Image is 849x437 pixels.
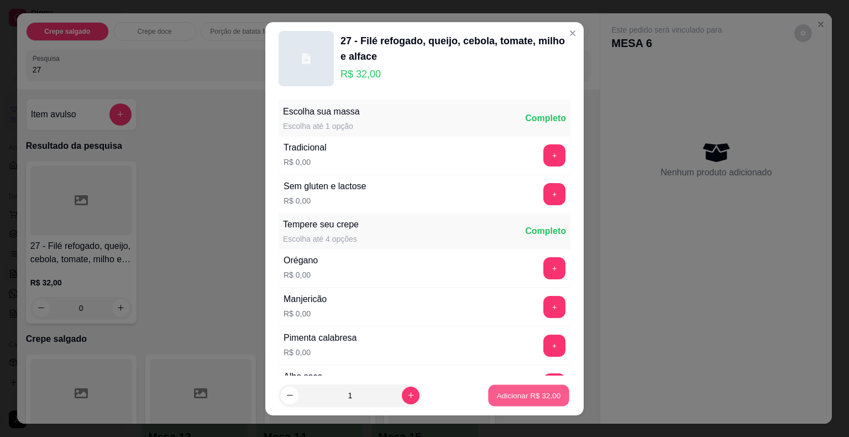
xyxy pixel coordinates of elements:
[284,269,318,280] p: R$ 0,00
[284,370,322,383] div: Alho seco
[497,390,561,400] p: Adicionar R$ 32,00
[543,296,565,318] button: add
[284,141,327,154] div: Tradicional
[340,66,570,82] p: R$ 32,00
[564,24,581,42] button: Close
[281,387,298,404] button: decrease-product-quantity
[283,105,360,118] div: Escolha sua massa
[488,384,569,406] button: Adicionar R$ 32,00
[284,347,357,358] p: R$ 0,00
[284,254,318,267] div: Orégano
[402,387,420,404] button: increase-product-quantity
[525,112,566,125] div: Completo
[340,33,570,64] div: 27 - Filé refogado, queijo, cebola, tomate, milho e alface
[543,257,565,279] button: add
[283,233,359,244] div: Escolha até 4 opções
[284,157,327,168] p: R$ 0,00
[543,373,565,396] button: add
[284,195,366,206] p: R$ 0,00
[525,225,566,238] div: Completo
[543,335,565,357] button: add
[284,308,327,319] p: R$ 0,00
[283,121,360,132] div: Escolha até 1 opção
[284,331,357,345] div: Pimenta calabresa
[284,180,366,193] div: Sem gluten e lactose
[283,218,359,231] div: Tempere seu crepe
[284,293,327,306] div: Manjericão
[543,183,565,205] button: add
[543,144,565,167] button: add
